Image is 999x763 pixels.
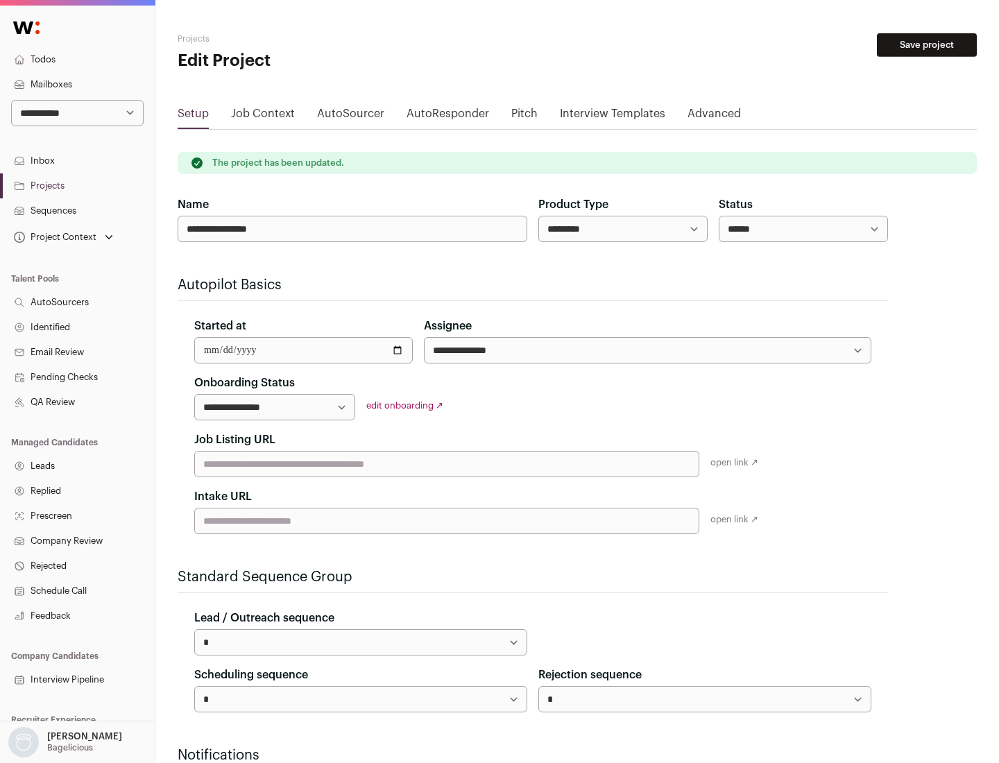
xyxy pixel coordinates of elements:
h1: Edit Project [178,50,444,72]
label: Job Listing URL [194,431,275,448]
div: Project Context [11,232,96,243]
h2: Projects [178,33,444,44]
a: Pitch [511,105,538,128]
a: edit onboarding ↗ [366,401,443,410]
label: Product Type [538,196,608,213]
label: Lead / Outreach sequence [194,610,334,626]
a: AutoResponder [407,105,489,128]
h2: Standard Sequence Group [178,567,888,587]
button: Open dropdown [6,727,125,757]
p: The project has been updated. [212,157,344,169]
label: Rejection sequence [538,667,642,683]
button: Save project [877,33,977,57]
button: Open dropdown [11,228,116,247]
label: Name [178,196,209,213]
img: nopic.png [8,727,39,757]
a: AutoSourcer [317,105,384,128]
a: Advanced [688,105,741,128]
img: Wellfound [6,14,47,42]
a: Interview Templates [560,105,665,128]
label: Status [719,196,753,213]
a: Setup [178,105,209,128]
p: Bagelicious [47,742,93,753]
label: Scheduling sequence [194,667,308,683]
label: Started at [194,318,246,334]
label: Assignee [424,318,472,334]
label: Intake URL [194,488,252,505]
a: Job Context [231,105,295,128]
p: [PERSON_NAME] [47,731,122,742]
label: Onboarding Status [194,375,295,391]
h2: Autopilot Basics [178,275,888,295]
